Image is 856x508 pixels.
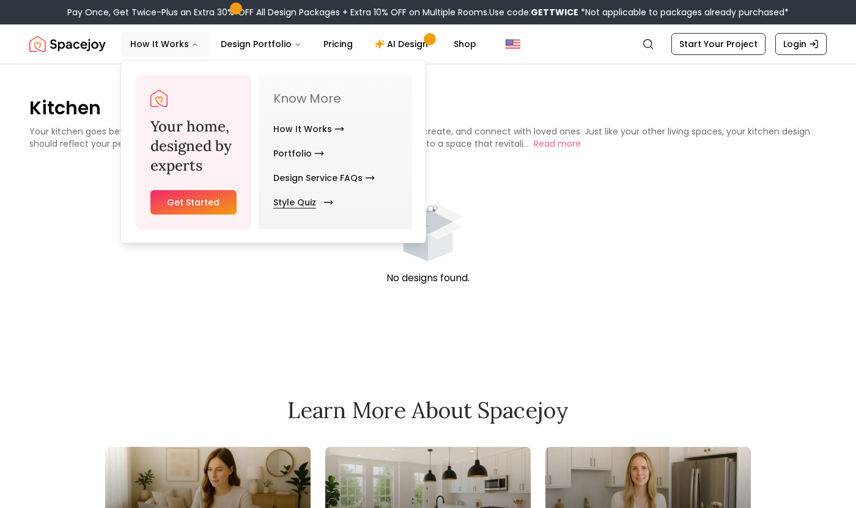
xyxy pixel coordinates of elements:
a: Spacejoy [150,90,168,107]
a: Pricing [314,32,363,56]
p: Know More [273,90,397,107]
img: Spacejoy Logo [150,90,168,107]
div: How It Works [121,61,427,244]
b: GETTWICE [531,6,578,18]
a: Login [775,33,827,55]
h3: Your home, designed by experts [150,117,237,175]
p: Your kitchen goes beyond simply being an extension of your home - it's where you nourish, create,... [29,125,810,150]
a: Start Your Project [671,33,766,55]
img: United States [506,37,520,51]
a: Spacejoy [29,32,106,56]
div: Pay Once, Get Twice-Plus an Extra 30% OFF All Design Packages + Extra 10% OFF on Multiple Rooms. [67,6,789,18]
span: *Not applicable to packages already purchased* [578,6,789,18]
p: Kitchen [29,95,827,120]
a: Style Quiz [273,190,328,215]
a: How It Works [273,117,344,141]
a: Design Service FAQs [273,166,375,190]
nav: Main [120,32,486,56]
img: Spacejoy Logo [29,32,106,56]
span: Use code: [489,6,578,18]
a: Shop [444,32,486,56]
button: Design Portfolio [211,32,311,56]
button: Read more [534,138,581,150]
a: Portfolio [273,141,324,166]
a: Get Started [150,190,237,215]
p: No designs found. [29,271,827,285]
button: How It Works [120,32,208,56]
nav: Global [29,24,827,64]
h2: Learn More About Spacejoy [105,398,751,422]
a: AI Design [365,32,441,56]
div: animation [382,179,474,271]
